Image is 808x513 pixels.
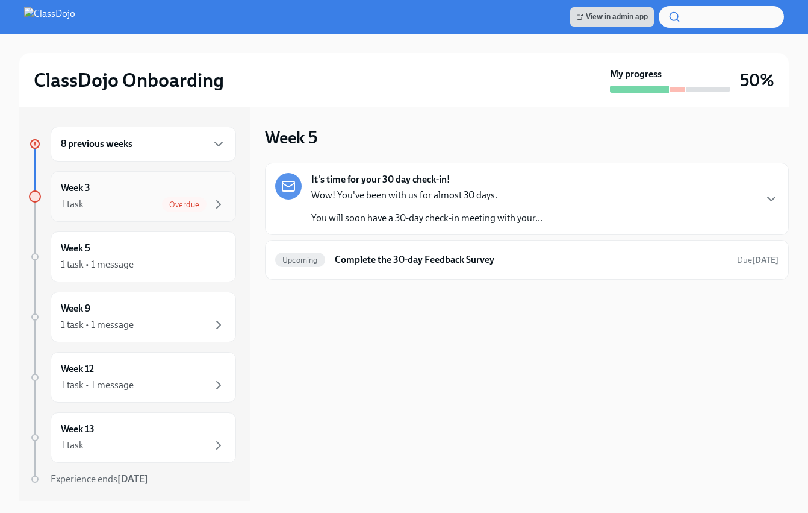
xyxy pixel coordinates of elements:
strong: [DATE] [117,473,148,485]
h6: Week 13 [61,423,95,436]
h6: 8 previous weeks [61,137,132,151]
a: Week 91 task • 1 message [29,292,236,342]
h2: ClassDojo Onboarding [34,68,224,92]
img: ClassDojo [24,7,75,27]
a: Week 51 task • 1 message [29,231,236,282]
h3: Week 5 [265,127,317,148]
h3: 50% [740,69,774,91]
h6: Complete the 30-day Feedback Survey [335,253,727,266]
span: September 27th, 2025 09:00 [737,254,778,266]
span: Due [737,255,778,265]
p: Wow! You've been with us for almost 30 days. [311,189,542,202]
span: View in admin app [576,11,648,23]
strong: [DATE] [752,255,778,265]
p: You will soon have a 30-day check-in meeting with your... [311,212,542,225]
a: UpcomingComplete the 30-day Feedback SurveyDue[DATE] [275,250,778,269]
a: Week 31 taskOverdue [29,171,236,222]
a: Week 131 task [29,412,236,463]
span: Overdue [162,200,207,209]
h6: Week 3 [61,181,90,195]
h6: Week 5 [61,242,90,255]
strong: It's time for your 30 day check-in! [311,173,450,186]
div: 1 task [61,198,84,211]
div: 1 task • 1 message [61,318,134,332]
h6: Week 9 [61,302,90,315]
span: Experience ends [51,473,148,485]
div: 1 task [61,439,84,452]
div: 1 task • 1 message [61,379,134,392]
h6: Week 12 [61,362,94,376]
strong: My progress [610,68,662,81]
span: Upcoming [275,256,325,265]
div: 1 task • 1 message [61,258,134,271]
a: View in admin app [570,7,654,27]
div: 8 previous weeks [51,127,236,162]
a: Week 121 task • 1 message [29,352,236,403]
